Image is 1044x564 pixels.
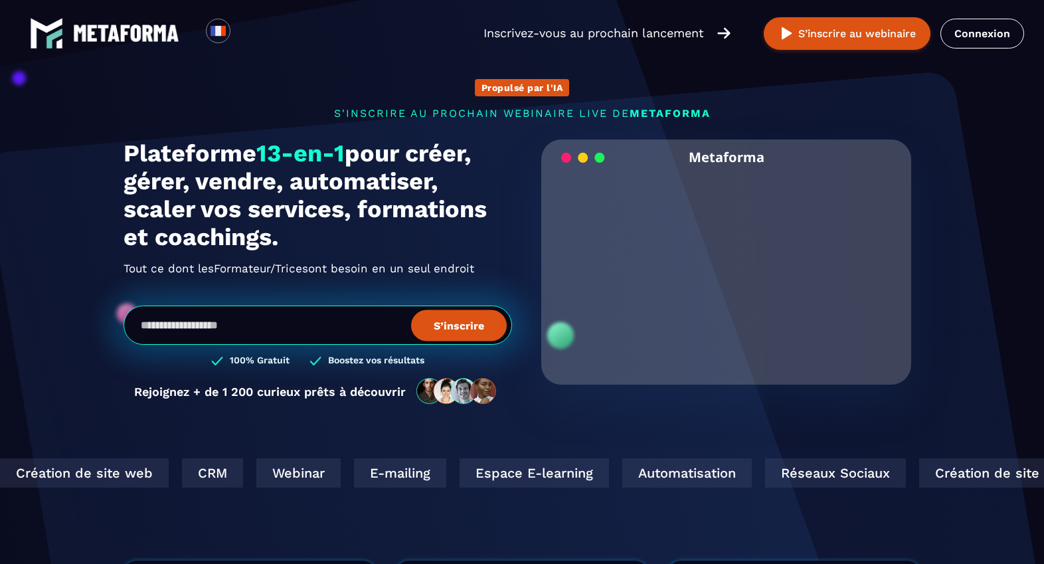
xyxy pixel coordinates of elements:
[412,377,501,405] img: community-people
[230,355,290,367] h3: 100% Gratuit
[411,310,507,341] button: S’inscrire
[717,26,731,41] img: arrow-right
[551,175,901,349] video: Your browser does not support the video tag.
[134,385,406,399] p: Rejoignez + de 1 200 curieux prêts à découvrir
[211,355,223,367] img: checked
[630,107,711,120] span: METAFORMA
[124,258,512,279] h2: Tout ce dont les ont besoin en un seul endroit
[940,19,1024,48] a: Connexion
[230,19,263,48] div: Search for option
[242,25,252,41] input: Search for option
[242,458,326,488] div: Webinar
[124,140,512,251] h1: Plateforme pour créer, gérer, vendre, automatiser, scaler vos services, formations et coachings.
[73,25,179,42] img: logo
[689,140,764,175] h2: Metaforma
[778,25,795,42] img: play
[483,24,704,43] p: Inscrivez-vous au prochain lancement
[30,17,63,50] img: logo
[608,458,737,488] div: Automatisation
[750,458,891,488] div: Réseaux Sociaux
[210,23,226,39] img: fr
[124,107,920,120] p: s'inscrire au prochain webinaire live de
[764,17,930,50] button: S’inscrire au webinaire
[309,355,321,367] img: checked
[256,140,345,167] span: 13-en-1
[445,458,594,488] div: Espace E-learning
[339,458,432,488] div: E-mailing
[214,258,308,279] span: Formateur/Trices
[481,82,563,93] p: Propulsé par l'IA
[561,151,605,164] img: loading
[167,458,228,488] div: CRM
[328,355,424,367] h3: Boostez vos résultats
